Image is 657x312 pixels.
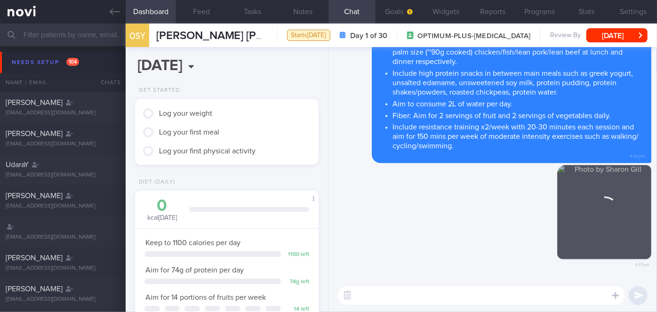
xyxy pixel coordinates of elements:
span: Review By [550,32,581,40]
div: Get Started [135,87,180,94]
li: Include resistance training x2/week with 20-30 minutes each session and aim for 150 mins per week... [393,120,645,151]
span: Aim for 14 portions of fruits per week [145,294,266,301]
div: Needs setup [9,56,81,69]
div: [EMAIL_ADDRESS][DOMAIN_NAME] [6,265,120,272]
div: [EMAIL_ADDRESS][DOMAIN_NAME] [6,203,120,210]
div: [EMAIL_ADDRESS][DOMAIN_NAME] [6,172,120,179]
strong: Day 1 of 30 [351,31,388,40]
li: Aim for adequate protein intake to minimize muscle loss. Aim to consume 1 palm size (~90g cooked)... [393,36,645,66]
span: [PERSON_NAME] [6,99,63,106]
span: 4:47pm [635,259,649,268]
span: [PERSON_NAME] [6,285,63,293]
span: [PERSON_NAME] [6,192,63,200]
div: Chats [88,73,126,92]
div: kcal [DATE] [144,198,180,223]
button: [DATE] [586,28,648,42]
span: [PERSON_NAME] [PERSON_NAME] [156,30,334,41]
div: [EMAIL_ADDRESS][DOMAIN_NAME] [6,234,120,241]
li: Fiber: Aim for 2 servings of fruit and 2 servings of vegetables daily. [393,109,645,120]
div: [EMAIL_ADDRESS][DOMAIN_NAME] [6,296,120,303]
span: UdaraY [6,161,29,168]
div: OSY [123,18,152,54]
div: [EMAIL_ADDRESS][DOMAIN_NAME] [6,141,120,148]
span: [PERSON_NAME] [6,254,63,262]
span: Aim for 74g of protein per day [145,266,244,274]
span: 104 [66,58,79,66]
div: Starts [DATE] [287,30,330,41]
span: Keep to 1100 calories per day [145,239,240,247]
li: Aim to consume 2L of water per day. [393,97,645,109]
div: 0 [144,198,180,214]
div: 1100 left [286,251,309,258]
span: 4:42pm [630,151,645,160]
div: Diet (Daily) [135,179,175,186]
li: Include high protein snacks in between main meals such as greek yogurt, unsalted edamame, unsweet... [393,66,645,97]
span: [PERSON_NAME] [6,130,63,137]
span: OPTIMUM-PLUS-[MEDICAL_DATA] [418,32,531,41]
div: 74 g left [286,279,309,286]
div: [EMAIL_ADDRESS][DOMAIN_NAME] [6,110,120,117]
